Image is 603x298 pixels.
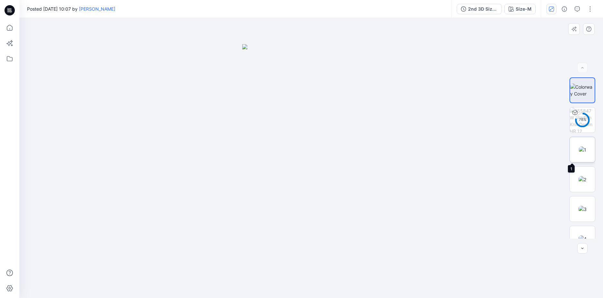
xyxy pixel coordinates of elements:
img: 2 [579,176,586,183]
div: Size-M [516,5,531,13]
img: eyJhbGciOiJIUzI1NiIsImtpZCI6IjAiLCJzbHQiOiJzZXMiLCJ0eXAiOiJKV1QifQ.eyJkYXRhIjp7InR5cGUiOiJzdG9yYW... [242,44,380,298]
a: [PERSON_NAME] [79,6,115,12]
div: 2nd 3D Size Run [468,5,498,13]
span: Posted [DATE] 10:07 by [27,5,115,12]
img: 4 [579,235,587,242]
div: 78 % [575,117,590,123]
img: 155847 W Starfish Knit Denim HR 12 Bermuda Short Size-M [570,107,595,133]
img: Colorway Cover [570,84,595,97]
button: 2nd 3D Size Run [457,4,502,14]
button: Size-M [504,4,536,14]
button: Details [559,4,569,14]
img: 3 [579,206,587,213]
img: 1 [579,146,586,153]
